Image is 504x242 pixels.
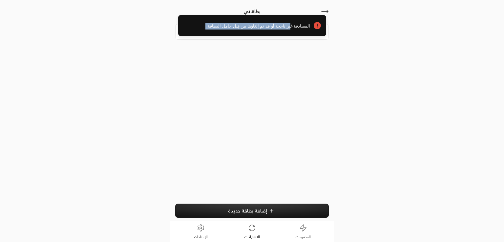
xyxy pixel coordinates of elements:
[175,221,226,242] a: الإعدادات
[296,234,311,239] span: المدفوعات
[194,234,208,239] span: الإعدادات
[278,221,329,242] a: المدفوعات
[226,221,278,242] a: الاشتراكات
[243,8,261,15] h2: بطاقاتي
[244,234,260,239] span: الاشتراكات
[175,204,329,218] button: إضافة بطاقة جديدة
[183,23,310,30] span: المصادقة غير ناجحة أو قد تم إلغاؤها من قِبل حامل البطاقة .
[228,208,267,213] span: إضافة بطاقة جديدة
